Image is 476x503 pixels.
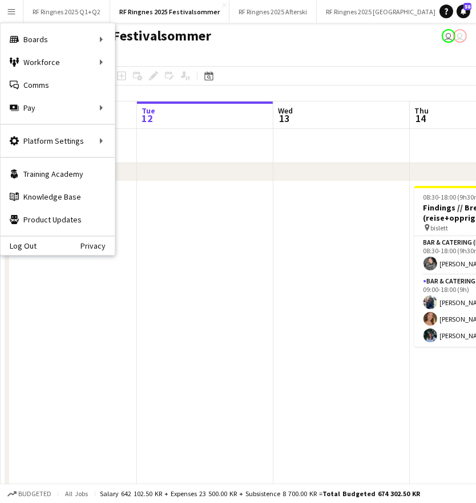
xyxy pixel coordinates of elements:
span: 12 [140,112,155,125]
span: Thu [414,106,429,116]
span: Budgeted [18,490,51,498]
span: bislett [431,224,449,232]
a: Privacy [80,241,115,250]
a: Product Updates [1,208,115,231]
button: RF Ringnes 2025 Afterski [229,1,317,23]
button: RF Ringnes 2025 Q1+Q2 [23,1,110,23]
div: Boards [1,28,115,51]
span: Tue [142,106,155,116]
a: Comms [1,74,115,96]
app-user-avatar: Wilmer Borgnes [442,29,455,43]
button: RF Ringnes 2025 Festivalsommer [110,1,229,23]
div: Platform Settings [1,129,115,152]
app-user-avatar: Mille Berger [453,29,467,43]
a: Log Out [1,241,37,250]
a: 58 [457,5,470,18]
button: RF Ringnes 2025 [GEOGRAPHIC_DATA] on-tour [317,1,468,23]
span: 14 [413,112,429,125]
div: Salary 642 102.50 KR + Expenses 23 500.00 KR + Subsistence 8 700.00 KR = [100,489,420,498]
span: 58 [463,3,471,10]
a: Knowledge Base [1,185,115,208]
span: Total Budgeted 674 302.50 KR [322,489,420,498]
div: Pay [1,96,115,119]
span: Wed [278,106,293,116]
a: Training Academy [1,163,115,185]
span: 13 [276,112,293,125]
span: All jobs [63,489,90,498]
div: Workforce [1,51,115,74]
button: Budgeted [6,488,53,500]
